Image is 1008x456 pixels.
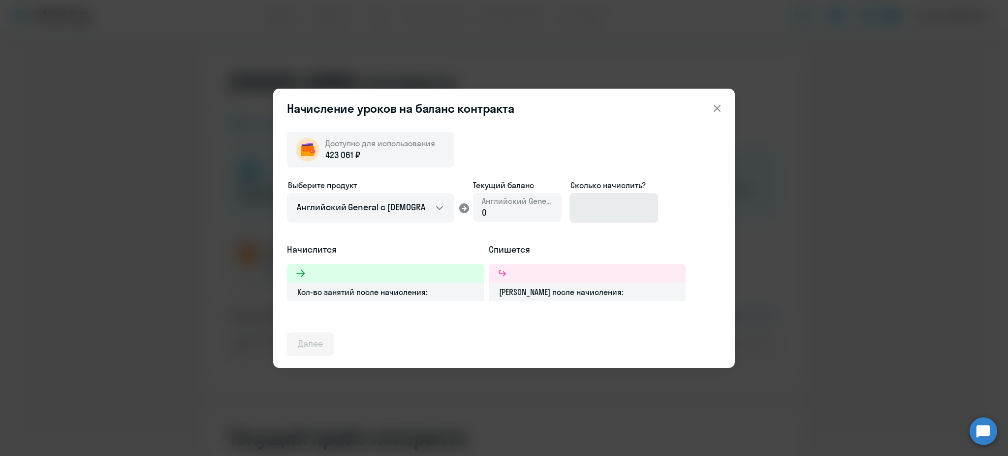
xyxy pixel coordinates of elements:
[296,138,319,162] img: wallet-circle.png
[287,243,484,256] h5: Начислится
[288,180,357,190] span: Выберите продукт
[570,180,646,190] span: Сколько начислить?
[489,243,686,256] h5: Спишется
[489,283,686,301] div: [PERSON_NAME] после начисления:
[325,138,435,148] span: Доступно для использования
[482,195,553,206] span: Английский General
[298,337,323,350] div: Далее
[287,283,484,301] div: Кол-во занятий после начисления:
[287,332,334,356] button: Далее
[473,179,562,191] span: Текущий баланс
[325,149,360,162] span: 423 061 ₽
[273,100,735,116] header: Начисление уроков на баланс контракта
[482,207,487,218] span: 0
